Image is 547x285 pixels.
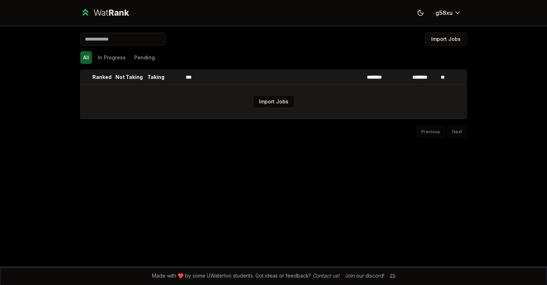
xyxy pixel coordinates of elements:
[80,51,92,64] button: All
[93,7,129,18] div: Wat
[80,7,129,18] a: WatRank
[92,74,112,81] p: Ranked
[253,95,294,108] button: Import Jobs
[435,9,453,17] span: g58xu
[131,51,158,64] button: Pending
[147,74,164,81] p: Taking
[430,6,467,19] button: g58xu
[313,273,339,279] a: Contact us!
[152,272,339,279] span: Made with ❤️ by some UWaterloo students. Got ideas or feedback?
[108,7,129,18] span: Rank
[345,272,384,279] div: Join our discord!
[425,33,467,45] button: Import Jobs
[95,51,129,64] button: In Progress
[115,74,143,81] p: Not Taking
